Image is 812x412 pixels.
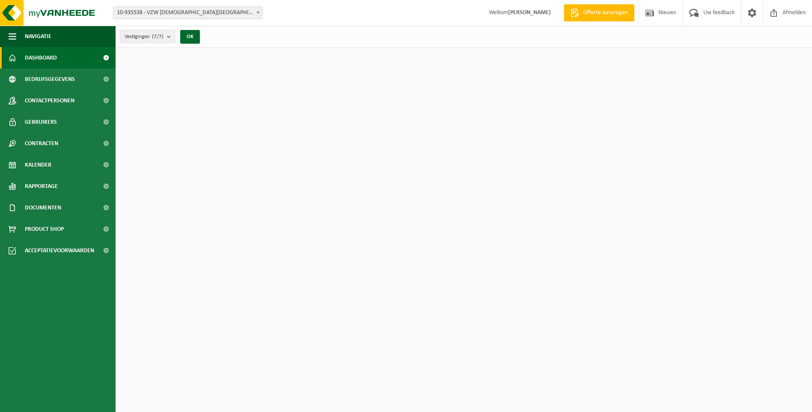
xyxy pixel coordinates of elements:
span: Contactpersonen [25,90,74,111]
span: Dashboard [25,47,57,69]
span: Bedrijfsgegevens [25,69,75,90]
strong: [PERSON_NAME] [508,9,551,16]
count: (7/7) [152,34,164,39]
span: Contracten [25,133,58,154]
span: 10-935538 - VZW PRIESTER DAENS COLLEGE - AALST [113,7,262,19]
span: Vestigingen [125,30,164,43]
span: Acceptatievoorwaarden [25,240,94,261]
a: Offerte aanvragen [564,4,634,21]
span: 10-935538 - VZW PRIESTER DAENS COLLEGE - AALST [113,6,263,19]
span: Product Shop [25,218,64,240]
span: Documenten [25,197,61,218]
span: Gebruikers [25,111,57,133]
span: Offerte aanvragen [581,9,630,17]
button: OK [180,30,200,44]
span: Navigatie [25,26,51,47]
span: Rapportage [25,176,58,197]
span: Kalender [25,154,51,176]
button: Vestigingen(7/7) [120,30,175,43]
